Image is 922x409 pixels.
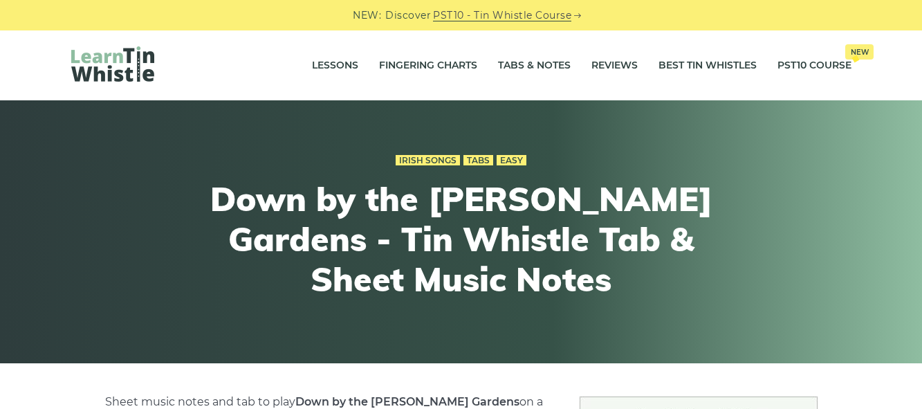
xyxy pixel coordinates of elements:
span: New [845,44,874,60]
a: Fingering Charts [379,48,477,83]
h1: Down by the [PERSON_NAME] Gardens - Tin Whistle Tab & Sheet Music Notes [207,179,716,299]
img: LearnTinWhistle.com [71,46,154,82]
strong: Down by the [PERSON_NAME] Gardens [295,395,519,408]
a: PST10 CourseNew [777,48,851,83]
a: Reviews [591,48,638,83]
a: Tabs [463,155,493,166]
a: Irish Songs [396,155,460,166]
a: Lessons [312,48,358,83]
a: Best Tin Whistles [658,48,757,83]
a: Easy [497,155,526,166]
a: Tabs & Notes [498,48,571,83]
